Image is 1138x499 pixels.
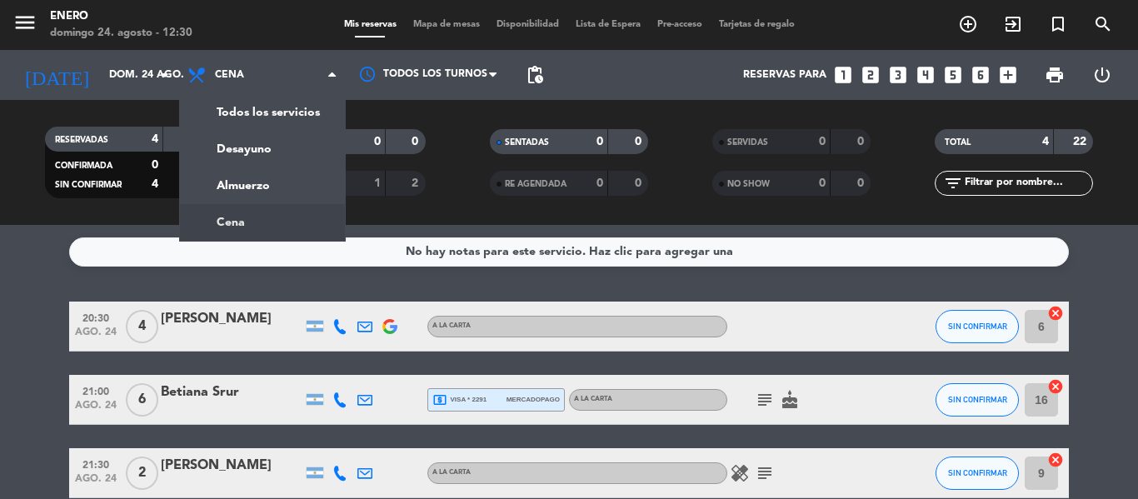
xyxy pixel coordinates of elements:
span: SERVIDAS [727,138,768,147]
a: Cena [180,204,345,241]
span: Lista de Espera [567,20,649,29]
strong: 0 [412,136,422,147]
span: ago. 24 [75,327,117,346]
span: SIN CONFIRMAR [948,468,1007,477]
strong: 4 [1042,136,1049,147]
div: [PERSON_NAME] [161,455,302,477]
strong: 0 [374,136,381,147]
span: A LA CARTA [574,396,612,402]
i: looks_two [860,64,881,86]
span: A LA CARTA [432,322,471,329]
span: Tarjetas de regalo [711,20,803,29]
i: subject [755,390,775,410]
i: cancel [1047,452,1064,468]
i: [DATE] [12,57,101,93]
i: add_box [997,64,1019,86]
span: 6 [126,383,158,417]
i: cancel [1047,378,1064,395]
span: RE AGENDADA [505,180,567,188]
button: SIN CONFIRMAR [936,383,1019,417]
button: SIN CONFIRMAR [936,310,1019,343]
strong: 0 [819,136,826,147]
span: SENTADAS [505,138,549,147]
div: Betiana Srur [161,382,302,403]
button: SIN CONFIRMAR [936,457,1019,490]
strong: 0 [635,136,645,147]
i: looks_5 [942,64,964,86]
strong: 0 [596,177,603,189]
i: local_atm [432,392,447,407]
i: add_circle_outline [958,14,978,34]
span: SIN CONFIRMAR [55,181,122,189]
img: google-logo.png [382,319,397,334]
span: Cena [215,69,244,81]
input: Filtrar por nombre... [963,174,1092,192]
span: Mis reservas [336,20,405,29]
a: Todos los servicios [180,94,345,131]
span: RESERVADAS [55,136,108,144]
div: No hay notas para este servicio. Haz clic para agregar una [406,242,733,262]
span: CONFIRMADA [55,162,112,170]
span: SIN CONFIRMAR [948,395,1007,404]
i: cake [780,390,800,410]
i: looks_one [832,64,854,86]
span: ago. 24 [75,473,117,492]
span: Pre-acceso [649,20,711,29]
span: 21:30 [75,454,117,473]
span: 20:30 [75,307,117,327]
i: filter_list [943,173,963,193]
strong: 4 [152,133,158,145]
i: search [1093,14,1113,34]
span: print [1045,65,1065,85]
div: Enero [50,8,192,25]
i: cancel [1047,305,1064,322]
span: 2 [126,457,158,490]
span: mercadopago [507,394,560,405]
i: menu [12,10,37,35]
strong: 22 [1073,136,1090,147]
i: exit_to_app [1003,14,1023,34]
i: subject [755,463,775,483]
span: visa * 2291 [432,392,487,407]
i: looks_4 [915,64,936,86]
strong: 0 [857,136,867,147]
i: looks_6 [970,64,991,86]
strong: 0 [857,177,867,189]
span: ago. 24 [75,400,117,419]
div: domingo 24. agosto - 12:30 [50,25,192,42]
i: healing [730,463,750,483]
strong: 4 [152,178,158,190]
span: Disponibilidad [488,20,567,29]
strong: 1 [374,177,381,189]
div: LOG OUT [1078,50,1126,100]
a: Desayuno [180,131,345,167]
strong: 0 [819,177,826,189]
span: pending_actions [525,65,545,85]
span: SIN CONFIRMAR [948,322,1007,331]
i: turned_in_not [1048,14,1068,34]
span: 4 [126,310,158,343]
i: power_settings_new [1092,65,1112,85]
span: A LA CARTA [432,469,471,476]
span: Mapa de mesas [405,20,488,29]
i: looks_3 [887,64,909,86]
span: NO SHOW [727,180,770,188]
strong: 0 [152,159,158,171]
strong: 0 [635,177,645,189]
strong: 2 [412,177,422,189]
strong: 0 [596,136,603,147]
a: Almuerzo [180,167,345,204]
span: 21:00 [75,381,117,400]
button: menu [12,10,37,41]
span: TOTAL [945,138,971,147]
div: [PERSON_NAME] [161,308,302,330]
span: Reservas para [743,69,826,81]
i: arrow_drop_down [155,65,175,85]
